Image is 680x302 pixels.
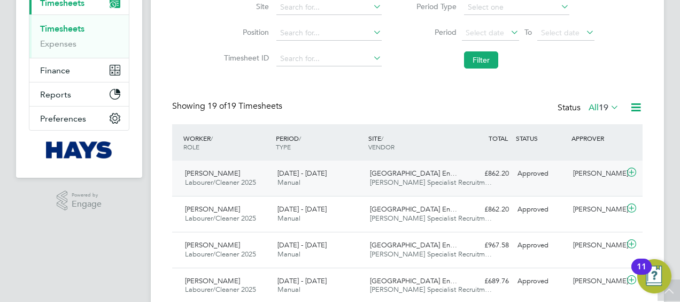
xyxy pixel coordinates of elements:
a: Expenses [40,39,76,49]
span: Manual [277,285,300,294]
span: Labourer/Cleaner 2025 [185,178,256,187]
span: [GEOGRAPHIC_DATA] En… [370,240,457,250]
div: Status [558,101,621,116]
label: Timesheet ID [221,53,269,63]
span: [PERSON_NAME] [185,205,240,214]
span: Labourer/Cleaner 2025 [185,214,256,223]
span: [PERSON_NAME] [185,276,240,285]
div: Approved [513,201,569,218]
span: Engage [72,200,102,209]
a: Powered byEngage [57,191,102,211]
div: STATUS [513,129,569,148]
span: / [381,134,383,142]
img: hays-logo-retina.png [46,141,113,158]
button: Preferences [29,107,129,130]
span: [GEOGRAPHIC_DATA] En… [370,276,457,285]
button: Reports [29,82,129,106]
span: [DATE] - [DATE] [277,169,327,178]
label: Period [408,27,457,37]
div: 11 [637,267,646,281]
label: All [589,102,619,113]
span: [PERSON_NAME] [185,240,240,250]
a: Timesheets [40,24,84,34]
span: [DATE] - [DATE] [277,240,327,250]
span: TYPE [276,142,291,151]
span: Powered by [72,191,102,200]
a: Go to home page [29,141,129,158]
span: Finance [40,65,70,76]
div: Approved [513,165,569,183]
span: Labourer/Cleaner 2025 [185,250,256,259]
span: [GEOGRAPHIC_DATA] En… [370,205,457,214]
label: Position [221,27,269,37]
div: APPROVER [569,129,624,148]
span: Labourer/Cleaner 2025 [185,285,256,294]
span: [PERSON_NAME] Specialist Recruitm… [370,214,492,223]
span: VENDOR [368,142,395,151]
span: [PERSON_NAME] Specialist Recruitm… [370,285,492,294]
span: / [299,134,301,142]
div: WORKER [181,129,273,156]
span: 19 Timesheets [207,101,282,111]
div: SITE [366,129,458,156]
span: [GEOGRAPHIC_DATA] En… [370,169,457,178]
div: £862.20 [458,165,513,183]
span: [DATE] - [DATE] [277,205,327,214]
div: PERIOD [273,129,366,156]
button: Finance [29,58,129,82]
button: Open Resource Center, 11 new notifications [637,259,671,293]
div: Timesheets [29,14,129,58]
span: To [521,25,535,39]
div: £862.20 [458,201,513,218]
span: 19 [599,102,608,113]
span: Select date [541,28,579,37]
button: Filter [464,51,498,69]
span: TOTAL [489,134,508,142]
div: £967.58 [458,237,513,254]
span: Manual [277,250,300,259]
span: [PERSON_NAME] [185,169,240,178]
label: Site [221,2,269,11]
span: Preferences [40,114,86,124]
span: 19 of [207,101,227,111]
div: Approved [513,237,569,254]
span: ROLE [183,142,199,151]
input: Search for... [276,26,382,41]
span: Manual [277,178,300,187]
span: [PERSON_NAME] Specialist Recruitm… [370,178,492,187]
span: / [211,134,213,142]
div: Showing [172,101,284,112]
div: [PERSON_NAME] [569,237,624,254]
div: [PERSON_NAME] [569,201,624,218]
div: Approved [513,273,569,290]
span: Select date [466,28,504,37]
div: £689.76 [458,273,513,290]
label: Period Type [408,2,457,11]
span: Manual [277,214,300,223]
div: [PERSON_NAME] [569,273,624,290]
span: [DATE] - [DATE] [277,276,327,285]
input: Search for... [276,51,382,66]
span: Reports [40,89,71,100]
div: [PERSON_NAME] [569,165,624,183]
span: [PERSON_NAME] Specialist Recruitm… [370,250,492,259]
